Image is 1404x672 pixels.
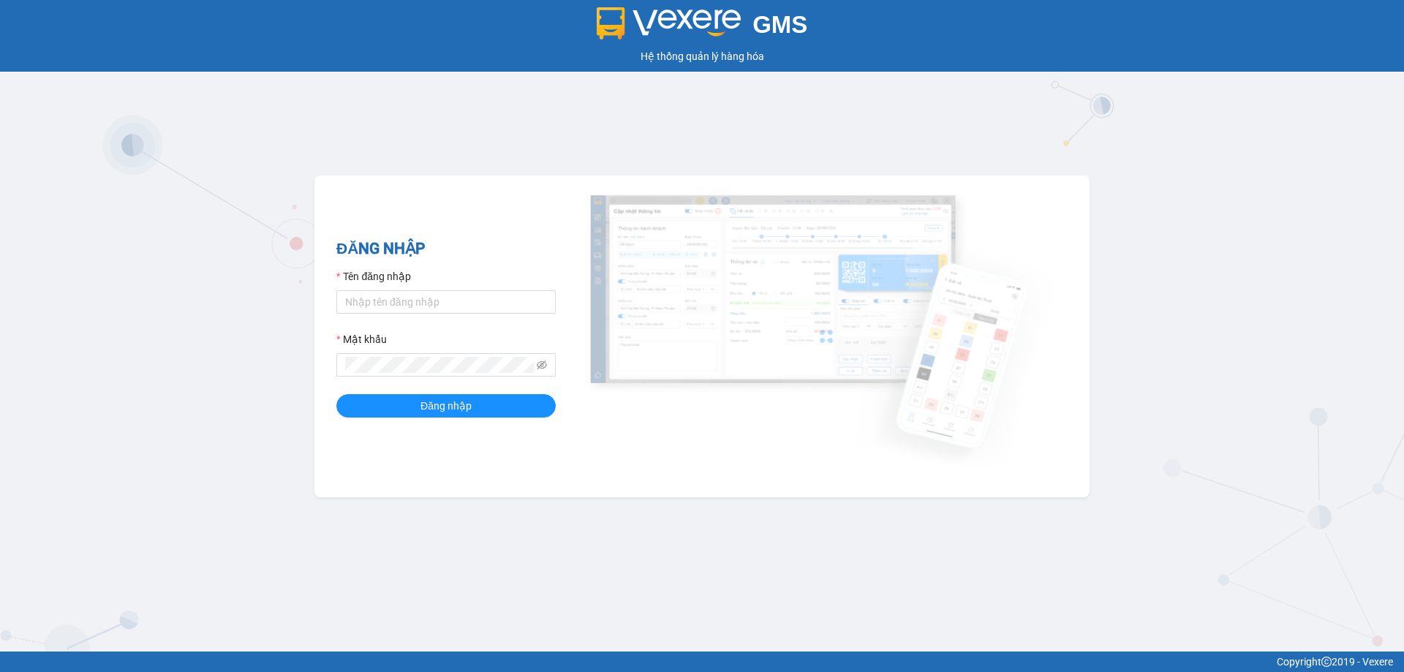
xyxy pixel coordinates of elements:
button: Đăng nhập [336,394,556,418]
label: Mật khẩu [336,331,387,347]
a: GMS [597,22,808,34]
img: logo 2 [597,7,741,39]
span: GMS [752,11,807,38]
input: Tên đăng nhập [336,290,556,314]
label: Tên đăng nhập [336,268,411,284]
span: eye-invisible [537,360,547,370]
div: Copyright 2019 - Vexere [11,654,1393,670]
span: copyright [1321,657,1332,667]
h2: ĐĂNG NHẬP [336,237,556,261]
input: Mật khẩu [345,357,534,373]
div: Hệ thống quản lý hàng hóa [4,48,1400,64]
span: Đăng nhập [420,398,472,414]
